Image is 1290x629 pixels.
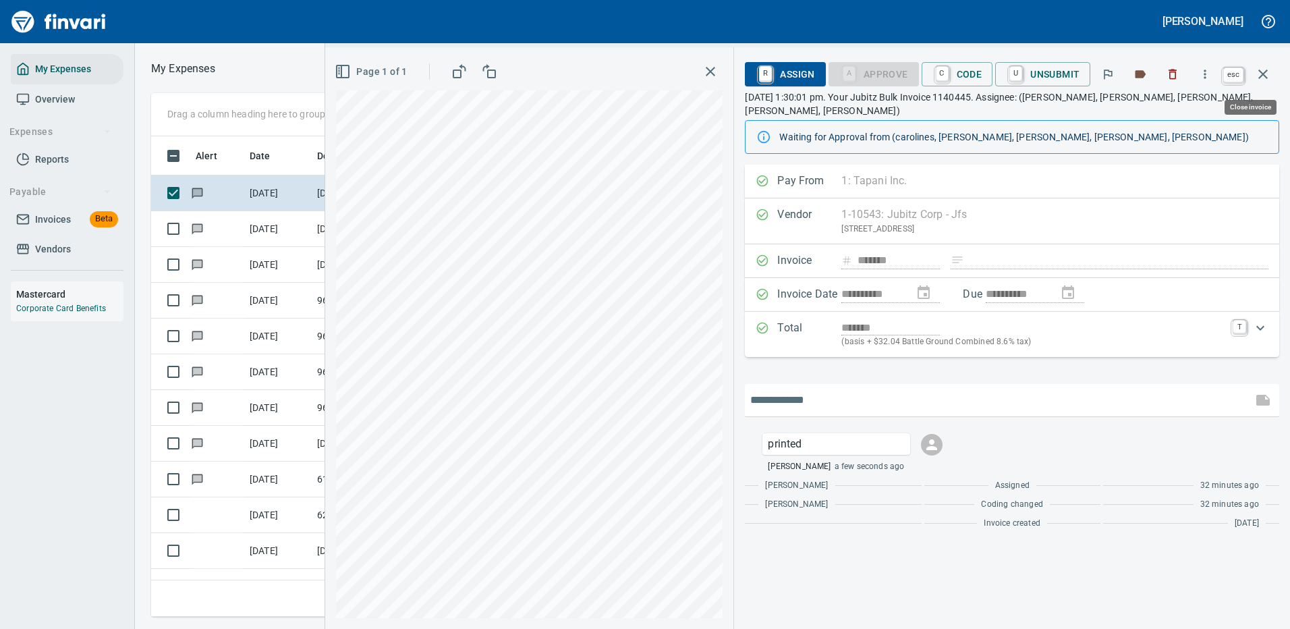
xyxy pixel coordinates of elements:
[841,335,1225,349] p: (basis + $32.04 Battle Ground Combined 8.6% tax)
[312,319,433,354] td: 96621.2535024
[250,148,271,164] span: Date
[745,62,825,86] button: RAssign
[244,390,312,426] td: [DATE]
[762,433,909,455] div: Click for options
[35,211,71,228] span: Invoices
[312,533,433,569] td: [DATE] Invoice 120385490 from Superior Tire Service, Inc (1-10991)
[1009,66,1022,81] a: U
[1162,14,1243,28] h5: [PERSON_NAME]
[11,204,123,235] a: InvoicesBeta
[317,148,385,164] span: Description
[312,175,433,211] td: [DATE] Invoice 1140445 from Jubitz Corp - Jfs (1-10543)
[167,107,365,121] p: Drag a column heading here to group the table
[312,569,433,605] td: [DATE] Invoice 6660202 from Superior Tire Service, Inc (1-10991)
[768,436,904,452] p: printed
[190,188,204,197] span: Has messages
[1006,63,1079,86] span: Unsubmit
[190,403,204,412] span: Has messages
[196,148,235,164] span: Alert
[196,148,217,164] span: Alert
[312,426,433,462] td: [DATE] Invoice IN-066645 from [PERSON_NAME] Oil Co Inc (1-38025)
[244,569,312,605] td: [DATE]
[312,390,433,426] td: 96653.1245031
[11,144,123,175] a: Reports
[1233,320,1246,333] a: T
[932,63,982,86] span: Code
[765,498,828,512] span: [PERSON_NAME]
[312,247,433,283] td: [DATE] Invoice 0267318-IN from StarOilco (1-39951)
[1247,384,1279,416] span: This records your message into the invoice and notifies anyone mentioned
[11,84,123,115] a: Overview
[995,479,1030,493] span: Assigned
[779,125,1268,149] div: Waiting for Approval from (carolines, [PERSON_NAME], [PERSON_NAME], [PERSON_NAME], [PERSON_NAME])
[745,312,1279,357] div: Expand
[151,61,215,77] nav: breadcrumb
[190,296,204,304] span: Has messages
[765,479,828,493] span: [PERSON_NAME]
[190,474,204,483] span: Has messages
[835,460,905,474] span: a few seconds ago
[9,124,111,140] span: Expenses
[312,211,433,247] td: [DATE] Invoice 0268371-IN from StarOilco (1-39951)
[151,61,215,77] p: My Expenses
[90,211,118,227] span: Beta
[190,439,204,447] span: Has messages
[768,460,831,474] span: [PERSON_NAME]
[244,497,312,533] td: [DATE]
[337,63,407,80] span: Page 1 of 1
[1235,517,1259,530] span: [DATE]
[1159,11,1247,32] button: [PERSON_NAME]
[981,498,1042,512] span: Coding changed
[244,247,312,283] td: [DATE]
[11,54,123,84] a: My Expenses
[1200,479,1259,493] span: 32 minutes ago
[35,91,75,108] span: Overview
[16,287,123,302] h6: Mastercard
[984,517,1040,530] span: Invoice created
[759,66,772,81] a: R
[190,224,204,233] span: Has messages
[995,62,1090,86] button: UUnsubmit
[745,90,1279,117] p: [DATE] 1:30:01 pm. Your Jubitz Bulk Invoice 1140445. Assignee: ([PERSON_NAME], [PERSON_NAME], [PE...
[11,234,123,265] a: Vendors
[190,331,204,340] span: Has messages
[16,304,106,313] a: Corporate Card Benefits
[756,63,814,86] span: Assign
[312,497,433,533] td: 625030
[190,367,204,376] span: Has messages
[35,151,69,168] span: Reports
[244,426,312,462] td: [DATE]
[312,283,433,319] td: 96611.1920004
[312,462,433,497] td: 614003
[244,462,312,497] td: [DATE]
[244,354,312,390] td: [DATE]
[244,319,312,354] td: [DATE]
[35,241,71,258] span: Vendors
[244,533,312,569] td: [DATE]
[244,211,312,247] td: [DATE]
[35,61,91,78] span: My Expenses
[317,148,368,164] span: Description
[8,5,109,38] img: Finvari
[829,67,919,79] div: Coding Required
[244,175,312,211] td: [DATE]
[244,283,312,319] td: [DATE]
[250,148,288,164] span: Date
[936,66,949,81] a: C
[190,260,204,269] span: Has messages
[4,119,117,144] button: Expenses
[9,184,111,200] span: Payable
[1223,67,1243,82] a: esc
[1200,498,1259,512] span: 32 minutes ago
[922,62,993,86] button: CCode
[332,59,412,84] button: Page 1 of 1
[312,354,433,390] td: 96614.1120129
[4,180,117,204] button: Payable
[777,320,841,349] p: Total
